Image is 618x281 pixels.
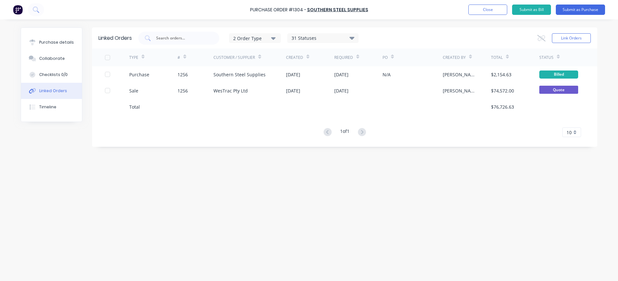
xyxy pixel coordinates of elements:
a: Southern Steel Supplies [307,6,368,13]
div: PO [383,55,388,60]
div: Sale [129,87,138,94]
div: [DATE] [334,71,349,78]
div: Created [286,55,303,60]
img: Factory [13,5,23,15]
div: Billed [539,70,578,79]
input: Search orders... [155,35,209,41]
span: Quote [539,86,578,94]
div: Linked Orders [98,34,132,42]
div: Southern Steel Supplies [213,71,266,78]
div: $2,154.63 [491,71,511,78]
button: Submit as Bill [512,5,551,15]
div: Required [334,55,353,60]
div: 2 Order Type [233,35,277,41]
button: Timeline [21,99,82,115]
button: 2 Order Type [229,33,281,43]
div: 1256 [177,71,188,78]
button: Submit as Purchase [556,5,605,15]
div: TYPE [129,55,138,60]
div: # [177,55,180,60]
div: WesTrac Pty Ltd [213,87,248,94]
div: [DATE] [334,87,349,94]
div: [PERSON_NAME] [443,71,478,78]
button: Checklists 0/0 [21,67,82,83]
span: 10 [566,129,572,136]
div: Customer / Supplier [213,55,255,60]
div: Total [491,55,503,60]
div: Purchase details [39,39,74,45]
button: Purchase details [21,34,82,50]
div: [DATE] [286,87,300,94]
div: Checklists 0/0 [39,72,68,78]
div: 1 of 1 [340,128,349,137]
div: Collaborate [39,56,65,61]
div: Created By [443,55,466,60]
div: Total [129,103,140,110]
button: Linked Orders [21,83,82,99]
div: Timeline [39,104,56,110]
div: 31 Statuses [288,35,358,42]
div: 1256 [177,87,188,94]
div: $76,726.63 [491,103,514,110]
div: N/A [383,71,391,78]
div: [PERSON_NAME] [443,87,478,94]
div: Purchase Order #1304 - [250,6,306,13]
div: Linked Orders [39,88,67,94]
button: Link Orders [552,33,591,43]
div: [DATE] [286,71,300,78]
div: $74,572.00 [491,87,514,94]
button: Collaborate [21,50,82,67]
button: Close [468,5,507,15]
div: Status [539,55,554,60]
div: Purchase [129,71,149,78]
